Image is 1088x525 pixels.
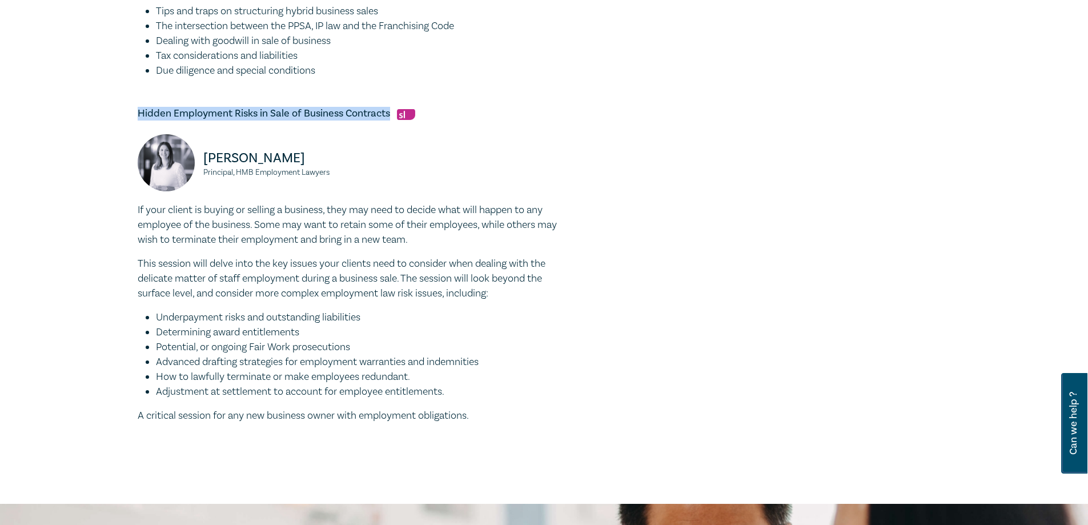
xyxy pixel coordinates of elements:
[156,49,572,63] li: Tax considerations and liabilities
[156,355,572,370] li: Advanced drafting strategies for employment warranties and indemnities
[138,257,572,301] p: This session will delve into the key issues your clients need to consider when dealing with the d...
[156,310,572,325] li: Underpayment risks and outstanding liabilities
[138,134,195,191] img: Joanna Bandara
[156,4,572,19] li: Tips and traps on structuring hybrid business sales
[156,19,572,34] li: The intersection between the PPSA, IP law and the Franchising Code
[203,169,348,177] small: Principal, HMB Employment Lawyers
[156,340,572,355] li: Potential, or ongoing Fair Work prosecutions
[156,370,572,384] li: How to lawfully terminate or make employees redundant.
[397,109,415,120] img: Substantive Law
[138,408,572,423] p: A critical session for any new business owner with employment obligations.
[1068,380,1079,467] span: Can we help ?
[138,203,572,247] p: If your client is buying or selling a business, they may need to decide what will happen to any e...
[203,149,348,167] p: [PERSON_NAME]
[156,63,572,78] li: Due diligence and special conditions
[156,34,572,49] li: Dealing with goodwill in sale of business
[156,384,572,399] li: Adjustment at settlement to account for employee entitlements.
[138,107,572,121] h5: Hidden Employment Risks in Sale of Business Contracts
[156,325,572,340] li: Determining award entitlements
